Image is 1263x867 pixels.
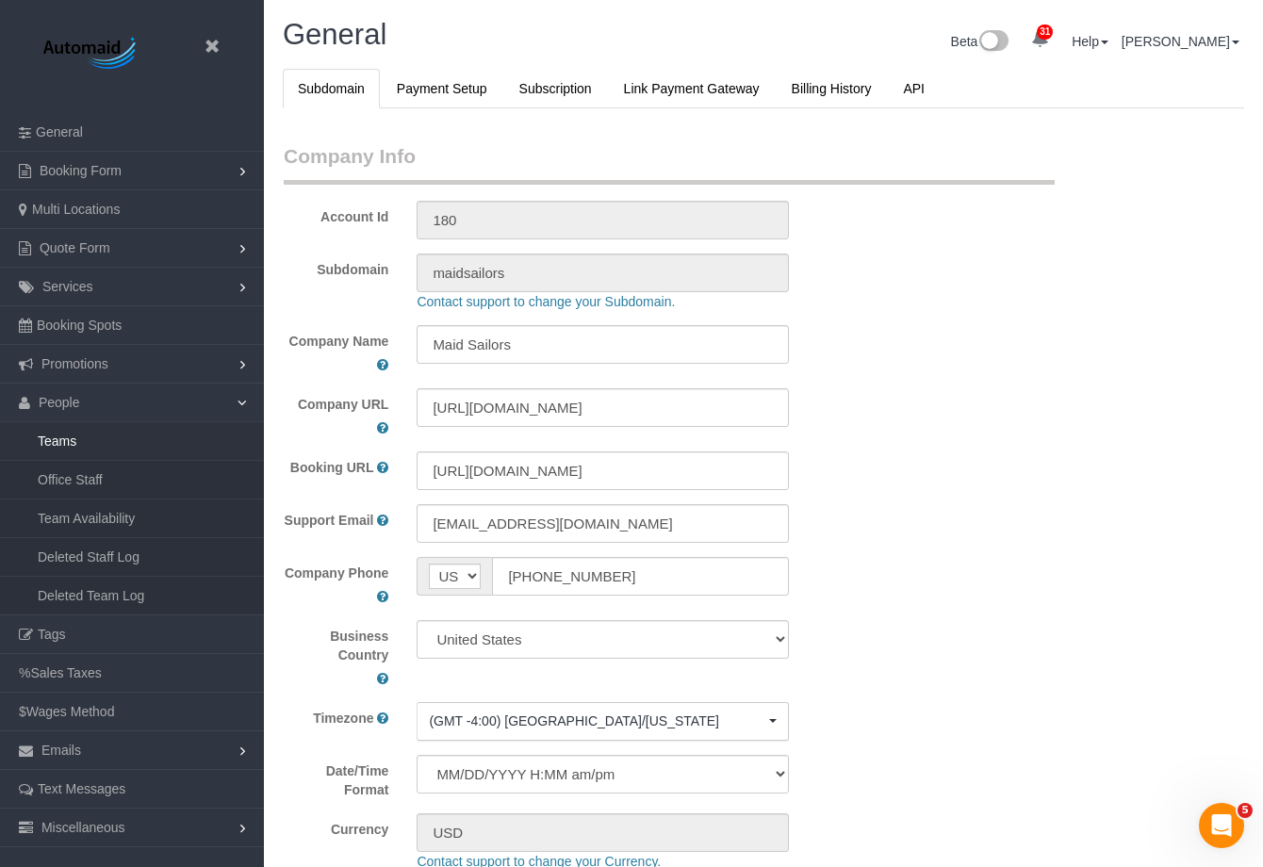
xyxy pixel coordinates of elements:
a: 31 [1022,19,1058,60]
a: Subscription [504,69,607,108]
span: People [39,395,80,410]
span: (GMT -4:00) [GEOGRAPHIC_DATA]/[US_STATE] [429,712,763,730]
label: Account Id [270,201,402,226]
div: Contact support to change your Subdomain. [402,292,1202,311]
label: Subdomain [270,254,402,279]
span: Emails [41,743,81,758]
label: Support Email [285,511,374,530]
legend: Company Info [284,142,1055,185]
a: Beta [951,34,1009,49]
span: Wages Method [26,704,115,719]
span: General [283,18,386,51]
input: Phone [492,557,788,596]
span: 5 [1238,803,1253,818]
span: Miscellaneous [41,820,125,835]
label: Booking URL [290,458,374,477]
span: Tags [38,627,66,642]
label: Company URL [298,395,388,414]
span: Sales Taxes [30,665,101,680]
span: Multi Locations [32,202,120,217]
span: Promotions [41,356,108,371]
label: Company Phone [285,564,388,582]
label: Currency [270,813,402,839]
label: Timezone [313,709,373,728]
img: New interface [977,30,1009,55]
a: Payment Setup [382,69,502,108]
a: [PERSON_NAME] [1122,34,1239,49]
iframe: Intercom live chat [1199,803,1244,848]
span: Quote Form [40,240,110,255]
button: (GMT -4:00) [GEOGRAPHIC_DATA]/[US_STATE] [417,702,788,741]
span: General [36,124,83,139]
span: Services [42,279,93,294]
span: Booking Spots [37,318,122,333]
span: Booking Form [40,163,122,178]
label: Business Country [284,627,388,664]
span: Text Messages [38,781,125,796]
label: Company Name [289,332,389,351]
img: Automaid Logo [33,33,151,75]
ol: Choose Timezone [417,702,788,741]
a: Subdomain [283,69,380,108]
a: Billing History [777,69,887,108]
a: Help [1072,34,1108,49]
a: Link Payment Gateway [609,69,775,108]
label: Date/Time Format [270,755,402,799]
span: 31 [1037,25,1053,40]
a: API [888,69,940,108]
